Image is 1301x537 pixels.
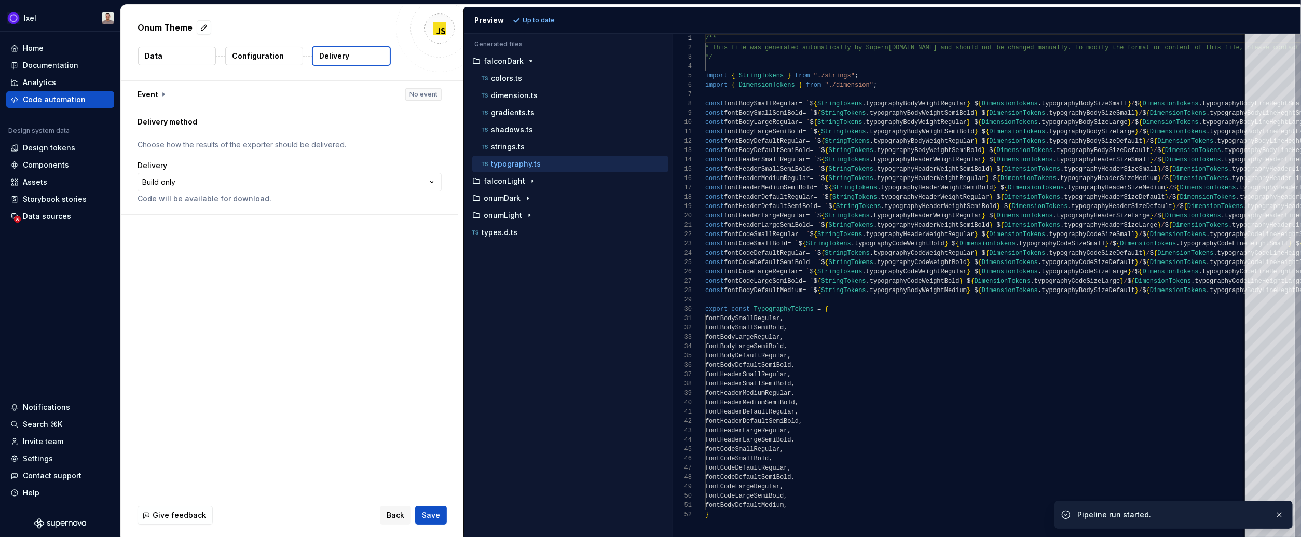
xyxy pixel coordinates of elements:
[673,136,692,146] div: 12
[1154,156,1157,163] span: /
[821,156,825,163] span: {
[1165,156,1221,163] span: DimensionTokens
[873,175,877,182] span: .
[810,119,814,126] span: $
[814,72,855,79] span: "./strings"
[705,147,724,154] span: const
[1150,128,1206,135] span: DimensionTokens
[806,137,810,145] span: =
[821,109,866,117] span: StringTokens
[468,56,668,67] button: falconDark
[873,156,982,163] span: typographyHeaderWeightRegular
[978,100,982,107] span: {
[1139,109,1143,117] span: /
[484,177,525,185] p: falconLight
[1128,119,1131,126] span: }
[825,137,870,145] span: StringTokens
[1146,109,1150,117] span: {
[1049,128,1135,135] span: typographyBodySizeLarge
[1004,166,1060,173] span: DimensionTokens
[982,100,1038,107] span: DimensionTokens
[232,51,284,61] p: Configuration
[878,147,982,154] span: typographyBodyWeightSemiBold
[1135,109,1139,117] span: }
[821,128,866,135] span: StringTokens
[810,109,814,117] span: `
[1199,119,1202,126] span: .
[673,108,692,118] div: 9
[673,80,692,90] div: 6
[1135,100,1139,107] span: $
[673,52,692,62] div: 3
[6,174,114,190] a: Assets
[1154,147,1157,154] span: /
[6,433,114,450] a: Invite team
[6,140,114,156] a: Design tokens
[1221,156,1225,163] span: .
[23,488,39,498] div: Help
[1038,100,1042,107] span: .
[1001,175,1057,182] span: DimensionTokens
[482,228,517,237] p: types.d.ts
[724,166,810,173] span: fontHeaderSmallSemiBold
[1154,137,1157,145] span: {
[1131,119,1135,126] span: /
[23,143,75,153] div: Design tokens
[817,137,821,145] span: $
[673,99,692,108] div: 8
[673,155,692,164] div: 14
[732,81,735,89] span: {
[873,81,877,89] span: ;
[472,90,668,101] button: dimension.ts
[6,191,114,208] a: Storybook stories
[705,166,724,173] span: const
[705,156,724,163] span: const
[673,71,692,80] div: 5
[484,57,524,65] p: falconDark
[821,137,825,145] span: {
[1143,128,1146,135] span: $
[23,43,44,53] div: Home
[724,156,806,163] span: fontHeaderSmallRegular
[990,147,993,154] span: $
[474,15,504,25] div: Preview
[814,109,817,117] span: $
[821,147,825,154] span: $
[6,416,114,433] button: Search ⌘K
[705,44,888,51] span: * This file was generated automatically by Supern
[484,194,521,202] p: onumDark
[825,175,829,182] span: {
[138,160,167,171] label: Delivery
[1060,166,1064,173] span: .
[870,137,873,145] span: .
[985,175,989,182] span: }
[138,47,216,65] button: Data
[153,510,206,520] span: Give feedback
[806,100,810,107] span: `
[1131,100,1135,107] span: /
[1146,128,1150,135] span: {
[997,175,1001,182] span: {
[810,147,814,154] span: =
[825,81,874,89] span: "./dimension"
[472,73,668,84] button: colors.ts
[1053,156,1057,163] span: .
[788,72,791,79] span: }
[23,419,62,430] div: Search ⌘K
[6,91,114,108] a: Code automation
[24,13,36,23] div: Ixel
[866,100,967,107] span: typographyBodyWeightRegular
[724,128,802,135] span: fontBodyLargeSemiBold
[806,156,810,163] span: =
[1161,147,1165,154] span: {
[817,128,821,135] span: {
[2,7,118,29] button: IxelAlberto Roldán
[7,12,20,24] img: 868fd657-9a6c-419b-b302-5d6615f36a2c.png
[888,44,1101,51] span: [DOMAIN_NAME] and should not be changed manually. To modi
[8,127,70,135] div: Design system data
[472,124,668,135] button: shadows.ts
[312,46,391,66] button: Delivery
[673,34,692,43] div: 1
[799,100,802,107] span: =
[829,147,873,154] span: StringTokens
